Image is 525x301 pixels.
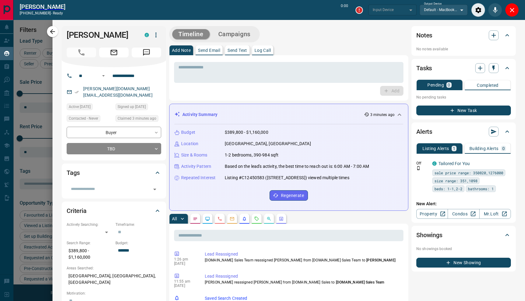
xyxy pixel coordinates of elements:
[181,152,208,158] p: Size & Rooms
[181,163,211,170] p: Activity Pattern
[416,209,448,219] a: Property
[416,228,511,242] div: Showings
[67,206,87,216] h2: Criteria
[67,143,161,154] div: TBD
[69,104,91,110] span: Active [DATE]
[416,201,511,207] p: New Alert:
[471,3,485,17] div: Audio Settings
[198,48,220,52] p: Send Email
[67,246,112,262] p: $389,800 - $1,160,000
[193,216,198,221] svg: Notes
[416,246,511,252] p: No showings booked
[225,163,369,170] p: Based on the lead's activity, the best time to reach out is: 6:00 AM - 7:00 AM
[99,48,129,57] span: Email
[254,216,259,221] svg: Requests
[468,186,494,192] span: bathrooms: 1
[270,190,308,201] button: Regenerate
[115,103,161,112] div: Tue Feb 12 2019
[174,279,196,284] p: 11:55 am
[118,104,146,110] span: Signed up [DATE]
[67,222,112,227] p: Actively Searching:
[172,217,177,221] p: All
[225,141,311,147] p: [GEOGRAPHIC_DATA], [GEOGRAPHIC_DATA]
[67,48,96,57] span: Call
[225,175,349,181] p: Listing #C12450583 ([STREET_ADDRESS]) viewed multiple times
[230,216,235,221] svg: Emails
[416,93,511,102] p: No pending tasks
[505,3,519,17] div: Close
[174,284,196,288] p: [DATE]
[416,258,511,268] button: New Showing
[115,115,161,124] div: Tue Oct 14 2025
[279,216,284,221] svg: Agent Actions
[416,166,421,170] svg: Push Notification Only
[174,257,196,261] p: 1:26 pm
[67,265,161,271] p: Areas Searched:
[448,209,479,219] a: Condos
[67,103,112,112] div: Sun Oct 12 2025
[181,141,198,147] p: Location
[67,291,161,296] p: Motivation:
[181,129,195,136] p: Budget
[100,72,107,79] button: Open
[479,209,511,219] a: Mr.Loft
[67,240,112,246] p: Search Range:
[67,30,135,40] h1: [PERSON_NAME]
[453,146,455,151] p: 1
[217,216,222,221] svg: Calls
[172,48,191,52] p: Add Note
[172,29,210,39] button: Timeline
[434,178,477,184] span: size range: 351,1098
[416,61,511,75] div: Tasks
[255,48,271,52] p: Log Call
[438,161,470,166] a: Tailored For You
[370,112,395,118] p: 3 minutes ago
[477,83,499,87] p: Completed
[227,48,247,52] p: Send Text
[416,230,442,240] h2: Showings
[420,5,468,15] div: Default - MacBook Air Speakers (Built-in)
[118,115,156,122] span: Claimed 3 minutes ago
[469,146,499,151] p: Building Alerts
[67,168,80,178] h2: Tags
[205,273,401,280] p: Lead Reassigned
[67,203,161,218] div: Criteria
[205,280,401,285] p: [PERSON_NAME] reassigned [PERSON_NAME] from [DOMAIN_NAME] Sales to
[115,222,161,227] p: Timeframe:
[488,3,502,17] div: Mute
[145,33,149,37] div: condos.ca
[115,240,161,246] p: Budget:
[336,280,384,284] span: [DOMAIN_NAME] Sales Team
[502,146,505,151] p: 0
[53,11,63,15] span: ready
[20,3,65,10] h2: [PERSON_NAME]
[205,251,401,257] p: Lead Reassigned
[225,129,268,136] p: $389,800 - $1,160,000
[205,257,401,263] p: [DOMAIN_NAME] Sales Team reassigned [PERSON_NAME] from [DOMAIN_NAME] Sales Team to
[205,216,210,221] svg: Lead Browsing Activity
[416,124,511,139] div: Alerts
[83,86,153,98] a: [PERSON_NAME][DOMAIN_NAME][EMAIL_ADDRESS][DOMAIN_NAME]
[424,2,441,6] label: Output Device
[416,46,511,52] p: No notes available
[427,83,444,87] p: Pending
[132,48,161,57] span: Message
[150,185,159,194] button: Open
[242,216,247,221] svg: Listing Alerts
[67,271,161,287] p: [GEOGRAPHIC_DATA], [GEOGRAPHIC_DATA], [GEOGRAPHIC_DATA]
[416,63,432,73] h2: Tasks
[416,106,511,115] button: New Task
[422,146,449,151] p: Listing Alerts
[266,216,271,221] svg: Opportunities
[20,10,65,16] p: [PHONE_NUMBER] -
[416,30,432,40] h2: Notes
[448,83,450,87] p: 0
[174,109,403,120] div: Activity Summary3 minutes ago
[416,28,511,43] div: Notes
[174,261,196,266] p: [DATE]
[341,3,348,17] p: 0:00
[434,170,503,176] span: sale price range: 350820,1276000
[181,175,216,181] p: Repeated Interest
[69,115,98,122] span: Contacted - Never
[212,29,257,39] button: Campaigns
